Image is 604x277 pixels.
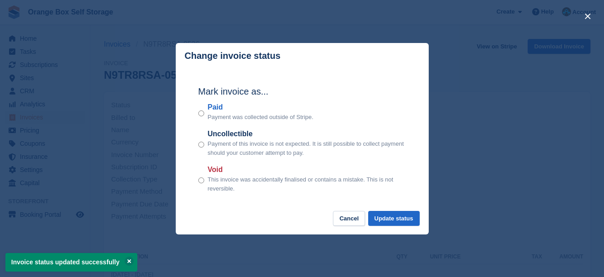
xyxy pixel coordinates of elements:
p: Change invoice status [185,51,281,61]
label: Void [208,164,406,175]
p: This invoice was accidentally finalised or contains a mistake. This is not reversible. [208,175,406,193]
p: Invoice status updated successfully [5,253,137,272]
h2: Mark invoice as... [198,85,406,98]
label: Paid [208,102,314,113]
p: Payment of this invoice is not expected. It is still possible to collect payment should your cust... [208,139,406,157]
button: Update status [368,211,420,226]
p: Payment was collected outside of Stripe. [208,113,314,122]
label: Uncollectible [208,129,406,139]
button: Cancel [333,211,365,226]
button: close [581,9,595,24]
